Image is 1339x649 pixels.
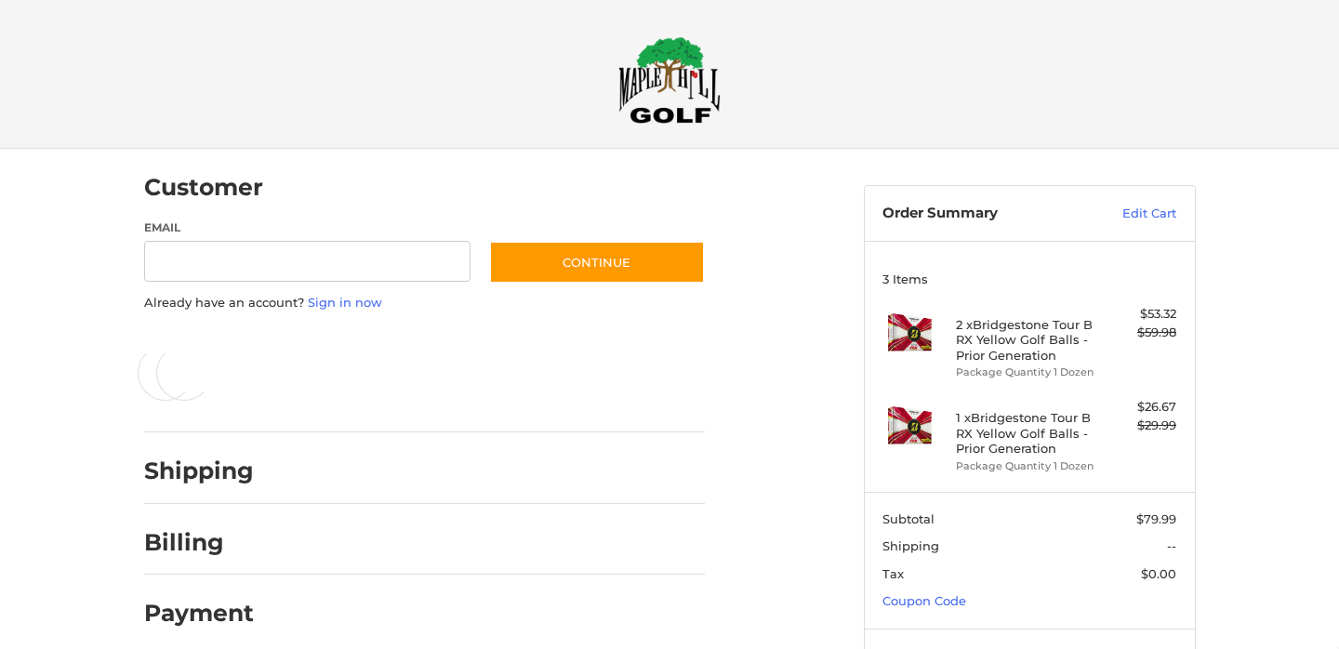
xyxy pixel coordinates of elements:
a: Coupon Code [882,593,966,608]
h2: Billing [144,528,253,557]
h3: 3 Items [882,272,1176,286]
li: Package Quantity 1 Dozen [956,364,1098,380]
h2: Payment [144,599,254,628]
h2: Customer [144,173,263,202]
span: Tax [882,566,904,581]
div: $29.99 [1103,417,1176,435]
div: $59.98 [1103,324,1176,342]
span: $0.00 [1141,566,1176,581]
span: $79.99 [1136,511,1176,526]
a: Edit Cart [1082,205,1176,223]
img: Maple Hill Golf [618,36,721,124]
button: Continue [489,241,705,284]
span: Shipping [882,538,939,553]
span: -- [1167,538,1176,553]
div: $26.67 [1103,398,1176,417]
h2: Shipping [144,457,254,485]
h4: 2 x Bridgestone Tour B RX Yellow Golf Balls - Prior Generation [956,317,1098,363]
h3: Order Summary [882,205,1082,223]
div: $53.32 [1103,305,1176,324]
a: Sign in now [308,295,382,310]
li: Package Quantity 1 Dozen [956,458,1098,474]
p: Already have an account? [144,294,705,312]
label: Email [144,219,471,236]
span: Subtotal [882,511,935,526]
h4: 1 x Bridgestone Tour B RX Yellow Golf Balls - Prior Generation [956,410,1098,456]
